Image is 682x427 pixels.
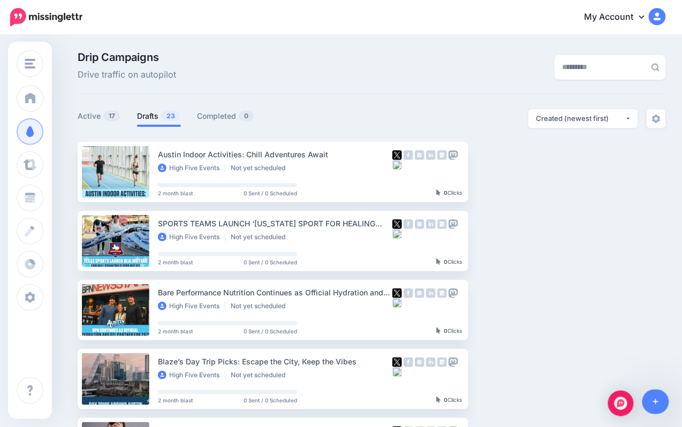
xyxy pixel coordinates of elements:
[392,229,402,239] img: bluesky-grey-square.png
[392,298,402,308] img: bluesky-grey-square.png
[231,371,291,379] li: Not yet scheduled
[652,115,661,123] img: settings-grey.png
[436,397,462,403] div: Clicks
[239,111,254,121] span: 0
[449,288,458,298] img: mastodon-grey-square.png
[437,357,447,367] img: google_business-grey-square.png
[436,190,462,196] div: Clicks
[437,150,447,160] img: google_business-grey-square.png
[415,288,425,298] img: instagram-grey-square.png
[78,110,121,123] a: Active17
[231,302,291,310] li: Not yet scheduled
[444,327,448,334] b: 0
[158,164,225,172] li: High Five Events
[449,150,458,160] img: mastodon-grey-square.png
[436,189,441,196] img: pointer-grey-darker.png
[158,286,392,299] div: Bare Performance Nutrition Continues as Official Hydration and Gel Partner for Austin Internation...
[437,219,447,229] img: google_business-grey-square.png
[197,110,254,123] a: Completed0
[244,398,297,403] span: 0 Sent / 0 Scheduled
[404,357,413,367] img: facebook-grey-square.png
[426,219,436,229] img: linkedin-grey-square.png
[608,391,634,416] div: Open Intercom Messenger
[78,68,176,82] span: Drive traffic on autopilot
[158,260,193,265] span: 2 month blast
[436,328,462,334] div: Clicks
[436,327,441,334] img: pointer-grey-darker.png
[158,371,225,379] li: High Five Events
[137,110,181,123] a: Drafts23
[392,219,402,229] img: twitter-square.png
[158,355,392,368] div: Blaze’s Day Trip Picks: Escape the City, Keep the Vibes
[444,258,448,265] b: 0
[78,52,176,63] span: Drip Campaigns
[25,59,35,68] img: menu.png
[158,398,193,403] span: 2 month blast
[415,150,425,160] img: instagram-grey-square.png
[392,357,402,367] img: twitter-square.png
[392,288,402,298] img: twitter-square.png
[392,367,402,377] img: bluesky-grey-square.png
[436,259,462,265] div: Clicks
[103,111,120,121] span: 17
[436,258,441,265] img: pointer-grey-darker.png
[231,233,291,241] li: Not yet scheduled
[158,302,225,310] li: High Five Events
[426,357,436,367] img: linkedin-grey-square.png
[449,219,458,229] img: mastodon-grey-square.png
[444,396,448,403] b: 0
[244,260,297,265] span: 0 Sent / 0 Scheduled
[528,109,638,128] button: Created (newest first)
[574,4,666,30] a: My Account
[437,288,447,298] img: google_business-grey-square.png
[158,190,193,196] span: 2 month blast
[404,150,413,160] img: facebook-grey-square.png
[244,329,297,334] span: 0 Sent / 0 Scheduled
[426,288,436,298] img: linkedin-grey-square.png
[404,219,413,229] img: facebook-grey-square.png
[426,150,436,160] img: linkedin-grey-square.png
[415,357,425,367] img: instagram-grey-square.png
[158,329,193,334] span: 2 month blast
[436,396,441,403] img: pointer-grey-darker.png
[10,8,82,26] img: Missinglettr
[158,233,225,241] li: High Five Events
[415,219,425,229] img: instagram-grey-square.png
[536,113,625,124] div: Created (newest first)
[161,111,180,121] span: 23
[392,150,402,160] img: twitter-square.png
[392,160,402,170] img: bluesky-grey-square.png
[404,288,413,298] img: facebook-grey-square.png
[651,63,660,71] img: search-grey-6.png
[449,357,458,367] img: mastodon-grey-square.png
[231,164,291,172] li: Not yet scheduled
[444,189,448,196] b: 0
[158,148,392,161] div: Austin Indoor Activities: Chill Adventures Await
[244,190,297,196] span: 0 Sent / 0 Scheduled
[158,217,392,230] div: SPORTS TEAMS LAUNCH ‘[US_STATE] SPORT FOR HEALING FUND’ AND NATIONAL AUCTION TO SUPPORT HILL COUN...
